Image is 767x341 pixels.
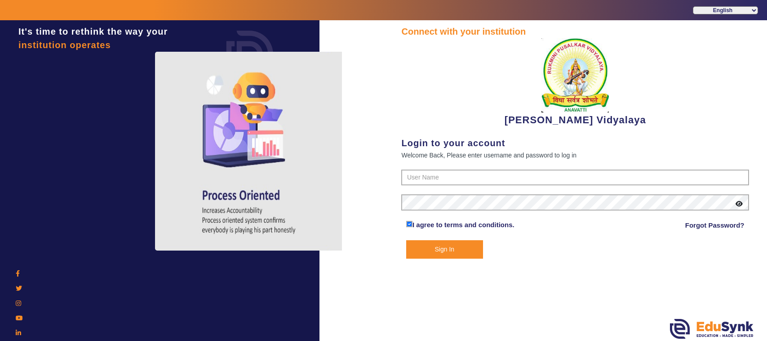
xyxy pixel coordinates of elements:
input: User Name [401,170,749,186]
img: 1f9ccde3-ca7c-4581-b515-4fcda2067381 [541,38,609,112]
img: login.png [216,20,284,88]
img: login4.png [155,52,344,251]
div: Connect with your institution [401,25,749,38]
a: Forgot Password? [685,220,745,231]
a: I agree to terms and conditions. [412,221,514,229]
button: Sign In [406,240,483,259]
img: edusynk.png [670,319,754,339]
div: Welcome Back, Please enter username and password to log in [401,150,749,161]
div: Login to your account [401,136,749,150]
div: [PERSON_NAME] Vidyalaya [401,38,749,127]
span: It's time to rethink the way your [18,27,168,36]
span: institution operates [18,40,111,50]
